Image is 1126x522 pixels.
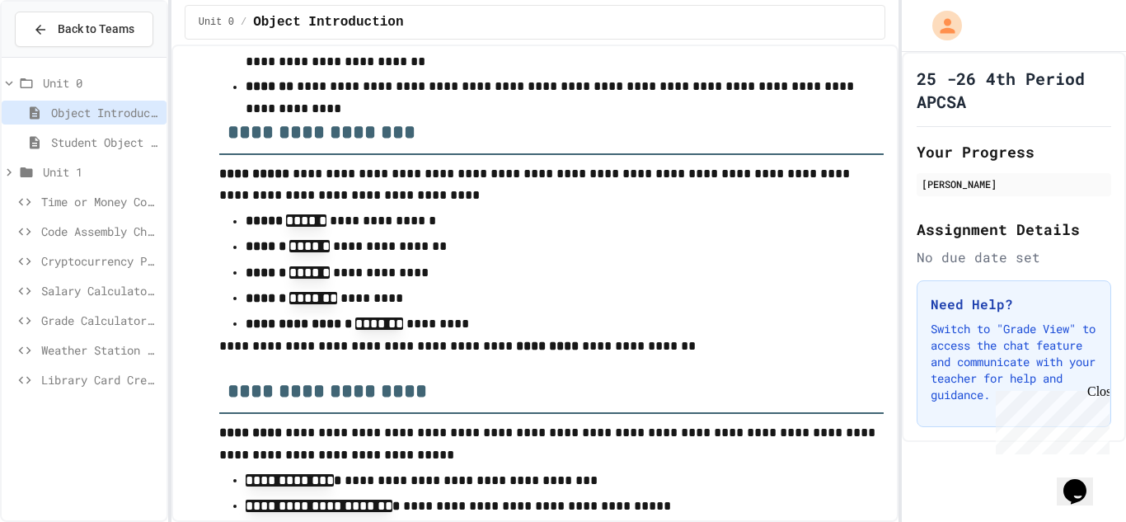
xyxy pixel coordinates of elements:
[922,176,1106,191] div: [PERSON_NAME]
[41,341,160,359] span: Weather Station Debugger
[199,16,234,29] span: Unit 0
[253,12,403,32] span: Object Introduction
[41,252,160,270] span: Cryptocurrency Portfolio Debugger
[931,294,1097,314] h3: Need Help?
[917,140,1111,163] h2: Your Progress
[915,7,966,45] div: My Account
[7,7,114,105] div: Chat with us now!Close
[51,104,160,121] span: Object Introduction
[241,16,246,29] span: /
[41,312,160,329] span: Grade Calculator Pro
[58,21,134,38] span: Back to Teams
[1057,456,1110,506] iframe: chat widget
[41,282,160,299] span: Salary Calculator Fixer
[51,134,160,151] span: Student Object Code
[41,223,160,240] span: Code Assembly Challenge
[15,12,153,47] button: Back to Teams
[917,67,1111,113] h1: 25 -26 4th Period APCSA
[989,384,1110,454] iframe: chat widget
[931,321,1097,403] p: Switch to "Grade View" to access the chat feature and communicate with your teacher for help and ...
[917,247,1111,267] div: No due date set
[41,193,160,210] span: Time or Money Code
[41,371,160,388] span: Library Card Creator
[917,218,1111,241] h2: Assignment Details
[43,163,160,181] span: Unit 1
[43,74,160,92] span: Unit 0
